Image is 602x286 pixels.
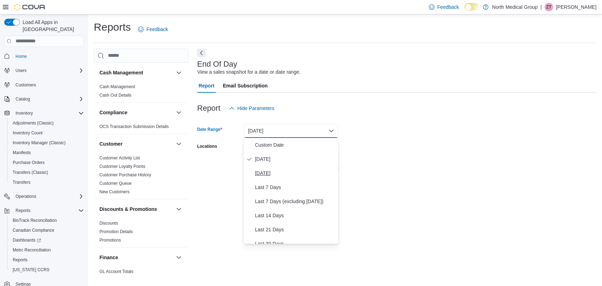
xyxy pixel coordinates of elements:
span: Home [16,54,27,59]
button: Users [1,66,87,75]
a: Feedback [135,22,171,36]
button: Transfers (Classic) [7,168,87,177]
a: Transfers [10,178,33,187]
span: Dashboards [10,236,84,244]
span: GL Transactions [99,277,130,283]
button: Finance [175,253,183,262]
h3: Finance [99,254,118,261]
a: Customer Purchase History [99,172,151,177]
span: Inventory Count [10,129,84,137]
button: Cash Management [99,69,173,76]
button: Inventory [1,108,87,118]
h3: End Of Day [197,60,237,68]
p: [PERSON_NAME] [556,3,596,11]
button: Discounts & Promotions [99,206,173,213]
span: Inventory Manager (Classic) [10,139,84,147]
span: Purchase Orders [13,160,45,165]
span: Last 7 Days (excluding [DATE]) [255,197,335,206]
span: Catalog [16,96,30,102]
button: Customer [99,140,173,147]
a: Canadian Compliance [10,226,57,235]
span: Adjustments (Classic) [10,119,84,127]
button: Metrc Reconciliation [7,245,87,255]
button: Operations [13,192,39,201]
span: Operations [16,194,36,199]
button: Reports [1,206,87,215]
a: OCS Transaction Submission Details [99,124,169,129]
a: Adjustments (Classic) [10,119,56,127]
button: Catalog [13,95,33,103]
div: Cash Management [94,83,189,102]
span: Reports [13,206,84,215]
button: Finance [99,254,173,261]
span: Report [199,79,214,93]
span: Feedback [437,4,459,11]
a: Inventory Count [10,129,45,137]
a: Dashboards [10,236,44,244]
label: Locations [197,144,217,149]
button: Next [197,49,206,57]
a: Home [13,52,30,61]
span: New Customers [99,189,129,195]
span: Reports [13,257,28,263]
span: BioTrack Reconciliation [13,218,57,223]
a: New Customers [99,189,129,194]
span: Reports [16,208,30,213]
span: Inventory Count [13,130,43,136]
span: Washington CCRS [10,266,84,274]
h3: Report [197,104,220,112]
span: Transfers [10,178,84,187]
span: [DATE] [255,155,335,163]
span: Transfers (Classic) [10,168,84,177]
button: BioTrack Reconciliation [7,215,87,225]
a: Customer Loyalty Points [99,164,145,169]
label: Date Range [197,127,222,132]
button: [US_STATE] CCRS [7,265,87,275]
span: Metrc Reconciliation [10,246,84,254]
span: [DATE] [255,169,335,177]
div: Select listbox [244,138,338,244]
a: Cash Management [99,84,135,89]
button: Users [13,66,29,75]
span: Inventory [16,110,33,116]
span: Discounts [99,220,118,226]
span: Last 14 Days [255,211,335,220]
span: Feedback [146,26,168,33]
span: Inventory Manager (Classic) [13,140,66,146]
span: Canadian Compliance [13,227,54,233]
span: Manifests [13,150,31,156]
img: Cova [14,4,46,11]
a: Transfers (Classic) [10,168,51,177]
button: Hide Parameters [226,101,277,115]
a: BioTrack Reconciliation [10,216,60,225]
a: Promotion Details [99,229,133,234]
button: Customer [175,140,183,148]
div: Zachary Tebeau [545,3,553,11]
span: Metrc Reconciliation [13,247,51,253]
h3: Cash Management [99,69,143,76]
span: Transfers [13,179,30,185]
span: Adjustments (Classic) [13,120,54,126]
h3: Discounts & Promotions [99,206,157,213]
h3: Customer [99,140,122,147]
button: Canadian Compliance [7,225,87,235]
span: Reports [10,256,84,264]
a: Inventory Manager (Classic) [10,139,68,147]
a: Customers [13,81,39,89]
a: Purchase Orders [10,158,48,167]
a: GL Account Totals [99,269,133,274]
a: [US_STATE] CCRS [10,266,52,274]
span: Cash Out Details [99,92,132,98]
span: Inventory [13,109,84,117]
a: Customer Queue [99,181,132,186]
div: View a sales snapshot for a date or date range. [197,68,300,76]
span: Load All Apps in [GEOGRAPHIC_DATA] [20,19,84,33]
div: Discounts & Promotions [94,219,189,247]
button: Customers [1,80,87,90]
button: Home [1,51,87,61]
a: Discounts [99,221,118,226]
span: BioTrack Reconciliation [10,216,84,225]
span: Users [13,66,84,75]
